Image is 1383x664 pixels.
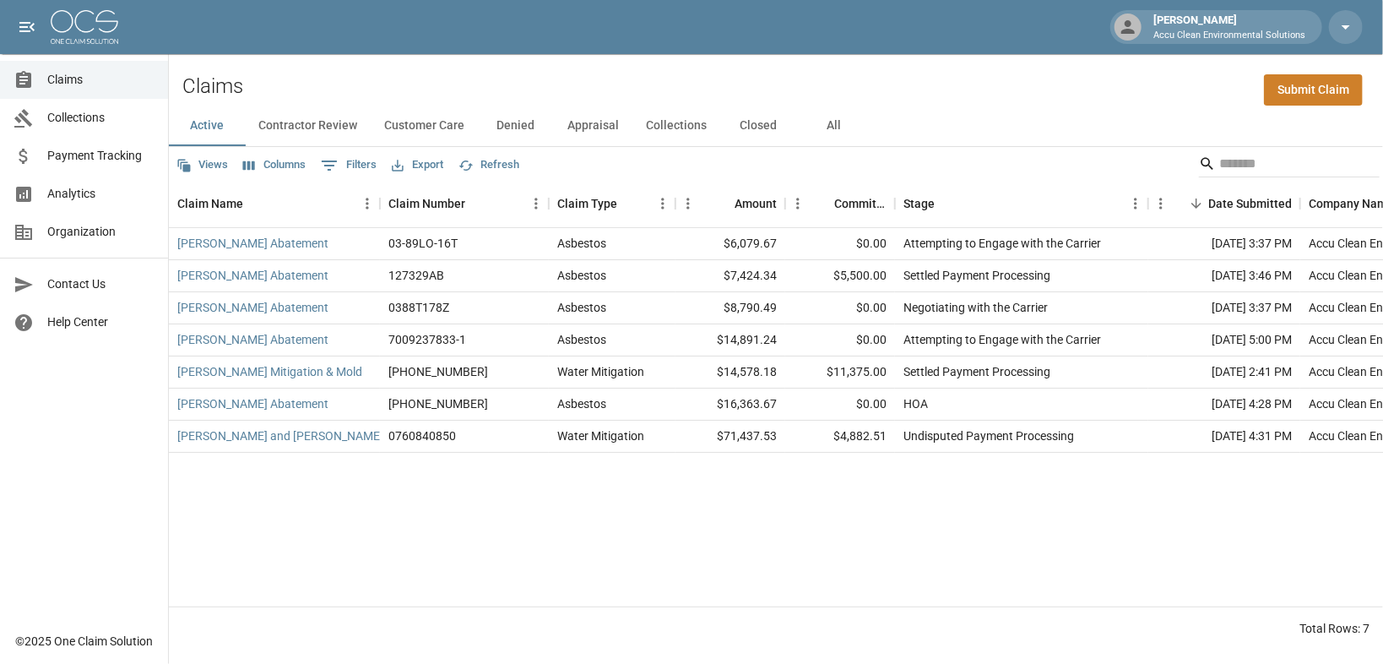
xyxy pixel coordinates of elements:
[834,180,887,227] div: Committed Amount
[675,191,701,216] button: Menu
[785,260,895,292] div: $5,500.00
[317,152,381,179] button: Show filters
[1264,74,1363,106] a: Submit Claim
[935,192,958,215] button: Sort
[47,71,155,89] span: Claims
[47,223,155,241] span: Organization
[549,180,675,227] div: Claim Type
[785,228,895,260] div: $0.00
[51,10,118,44] img: ocs-logo-white-transparent.png
[557,267,606,284] div: Asbestos
[675,324,785,356] div: $14,891.24
[10,10,44,44] button: open drawer
[177,267,328,284] a: [PERSON_NAME] Abatement
[1148,389,1300,421] div: [DATE] 4:28 PM
[554,106,632,146] button: Appraisal
[1147,12,1312,42] div: [PERSON_NAME]
[177,427,383,444] a: [PERSON_NAME] and [PERSON_NAME]
[388,152,447,178] button: Export
[177,363,362,380] a: [PERSON_NAME] Mitigation & Mold
[239,152,310,178] button: Select columns
[182,74,243,99] h2: Claims
[785,180,895,227] div: Committed Amount
[903,331,1101,348] div: Attempting to Engage with the Carrier
[675,228,785,260] div: $6,079.67
[380,180,549,227] div: Claim Number
[903,395,928,412] div: HOA
[355,191,380,216] button: Menu
[1199,150,1380,181] div: Search
[47,185,155,203] span: Analytics
[1123,191,1148,216] button: Menu
[895,180,1148,227] div: Stage
[465,192,489,215] button: Sort
[1148,421,1300,453] div: [DATE] 4:31 PM
[47,147,155,165] span: Payment Tracking
[675,421,785,453] div: $71,437.53
[903,427,1074,444] div: Undisputed Payment Processing
[388,267,444,284] div: 127329AB
[903,235,1101,252] div: Attempting to Engage with the Carrier
[169,106,1383,146] div: dynamic tabs
[675,180,785,227] div: Amount
[557,427,644,444] div: Water Mitigation
[557,395,606,412] div: Asbestos
[785,356,895,389] div: $11,375.00
[785,421,895,453] div: $4,882.51
[785,324,895,356] div: $0.00
[478,106,554,146] button: Denied
[47,275,155,293] span: Contact Us
[177,395,328,412] a: [PERSON_NAME] Abatement
[523,191,549,216] button: Menu
[903,363,1050,380] div: Settled Payment Processing
[1148,180,1300,227] div: Date Submitted
[172,152,232,178] button: Views
[177,180,243,227] div: Claim Name
[177,331,328,348] a: [PERSON_NAME] Abatement
[388,180,465,227] div: Claim Number
[903,299,1048,316] div: Negotiating with the Carrier
[785,191,811,216] button: Menu
[557,363,644,380] div: Water Mitigation
[1153,29,1305,43] p: Accu Clean Environmental Solutions
[557,180,617,227] div: Claim Type
[1185,192,1208,215] button: Sort
[388,363,488,380] div: 300-0477590-2025
[388,427,456,444] div: 0760840850
[650,191,675,216] button: Menu
[243,192,267,215] button: Sort
[557,235,606,252] div: Asbestos
[675,356,785,389] div: $14,578.18
[785,389,895,421] div: $0.00
[675,389,785,421] div: $16,363.67
[903,180,935,227] div: Stage
[1148,228,1300,260] div: [DATE] 3:37 PM
[15,633,153,650] div: © 2025 One Claim Solution
[388,299,449,316] div: 0388T178Z
[47,313,155,331] span: Help Center
[617,192,641,215] button: Sort
[169,106,245,146] button: Active
[632,106,720,146] button: Collections
[720,106,796,146] button: Closed
[1299,620,1369,637] div: Total Rows: 7
[388,395,488,412] div: 01-009-08669
[675,292,785,324] div: $8,790.49
[388,235,458,252] div: 03-89LO-16T
[169,180,380,227] div: Claim Name
[1148,356,1300,389] div: [DATE] 2:41 PM
[557,299,606,316] div: Asbestos
[675,260,785,292] div: $7,424.34
[47,109,155,127] span: Collections
[245,106,371,146] button: Contractor Review
[177,235,328,252] a: [PERSON_NAME] Abatement
[388,331,466,348] div: 7009237833-1
[811,192,834,215] button: Sort
[1208,180,1292,227] div: Date Submitted
[735,180,777,227] div: Amount
[1148,324,1300,356] div: [DATE] 5:00 PM
[903,267,1050,284] div: Settled Payment Processing
[454,152,523,178] button: Refresh
[785,292,895,324] div: $0.00
[796,106,872,146] button: All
